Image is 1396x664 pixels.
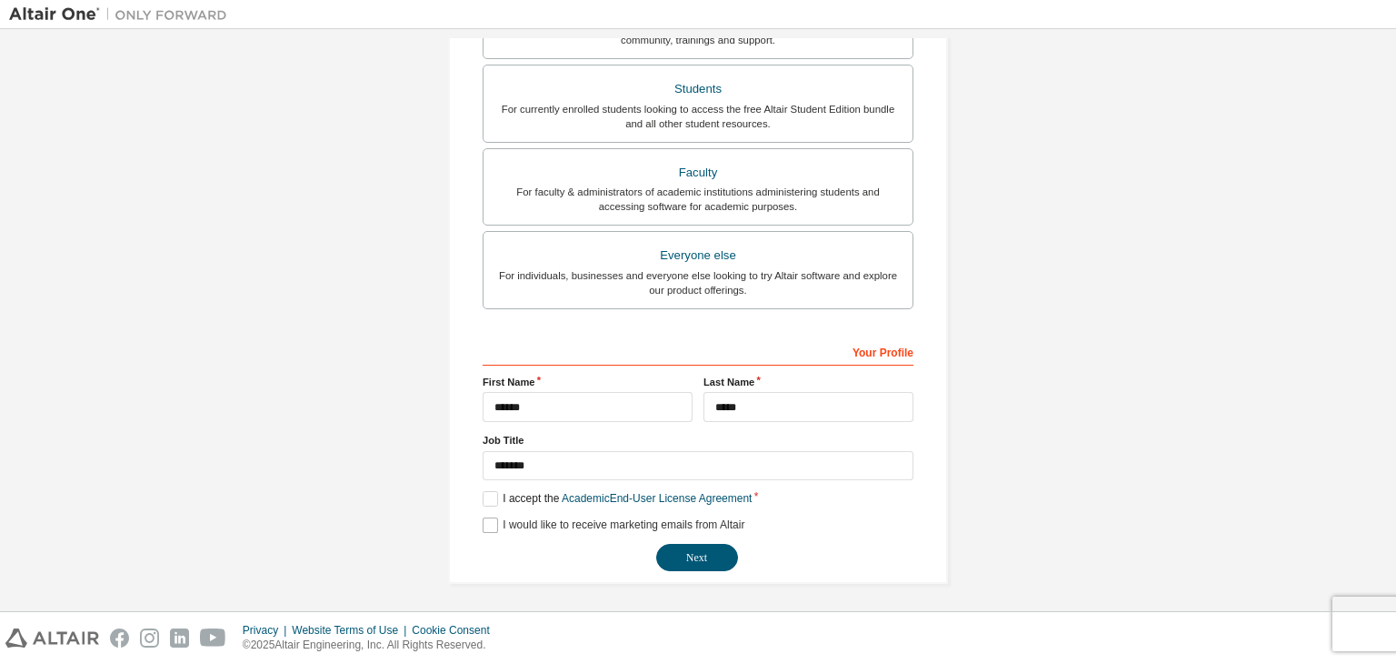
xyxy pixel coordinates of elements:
[483,337,913,366] div: Your Profile
[562,492,752,505] a: Academic End-User License Agreement
[656,544,738,571] button: Next
[140,629,159,648] img: instagram.svg
[494,268,902,297] div: For individuals, businesses and everyone else looking to try Altair software and explore our prod...
[200,629,226,648] img: youtube.svg
[412,623,500,638] div: Cookie Consent
[494,102,902,131] div: For currently enrolled students looking to access the free Altair Student Edition bundle and all ...
[494,185,902,214] div: For faculty & administrators of academic institutions administering students and accessing softwa...
[494,76,902,102] div: Students
[243,623,292,638] div: Privacy
[483,375,693,389] label: First Name
[292,623,412,638] div: Website Terms of Use
[703,375,913,389] label: Last Name
[494,243,902,268] div: Everyone else
[483,433,913,448] label: Job Title
[243,638,501,653] p: © 2025 Altair Engineering, Inc. All Rights Reserved.
[170,629,189,648] img: linkedin.svg
[110,629,129,648] img: facebook.svg
[9,5,236,24] img: Altair One
[483,518,744,533] label: I would like to receive marketing emails from Altair
[494,160,902,186] div: Faculty
[5,629,99,648] img: altair_logo.svg
[483,491,752,507] label: I accept the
